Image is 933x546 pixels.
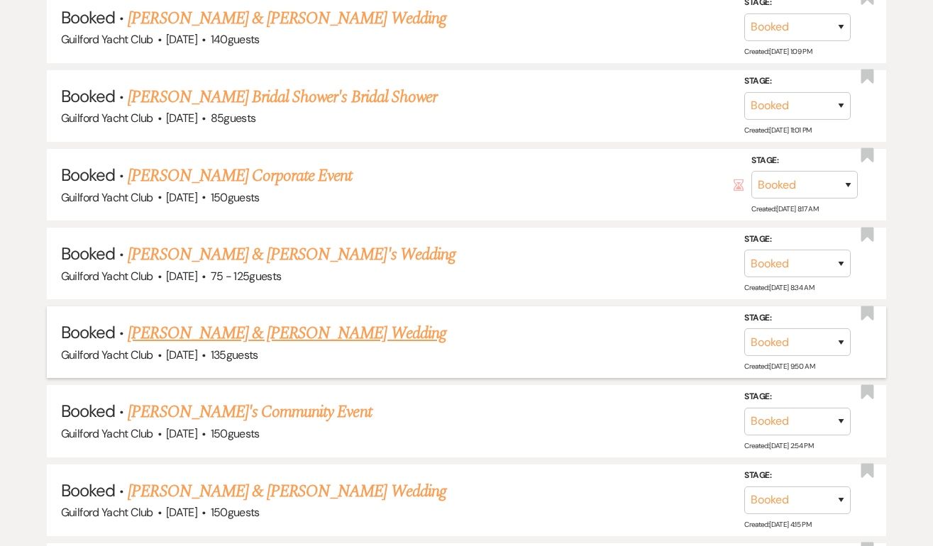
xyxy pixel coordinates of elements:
span: Guilford Yacht Club [61,426,153,441]
span: [DATE] [166,190,197,205]
span: 150 guests [211,426,260,441]
span: Guilford Yacht Club [61,32,153,47]
span: 135 guests [211,347,258,362]
span: 75 - 125 guests [211,269,282,284]
label: Stage: [751,152,858,168]
label: Stage: [744,389,851,405]
label: Stage: [744,468,851,484]
a: [PERSON_NAME] & [PERSON_NAME] Wedding [128,6,446,31]
a: [PERSON_NAME]'s Community Event [128,399,371,425]
span: Created: [DATE] 11:01 PM [744,126,811,135]
span: 140 guests [211,32,260,47]
span: Created: [DATE] 9:50 AM [744,362,815,371]
a: [PERSON_NAME] Corporate Event [128,163,352,189]
span: [DATE] [166,269,197,284]
span: Guilford Yacht Club [61,111,153,126]
span: Guilford Yacht Club [61,269,153,284]
span: Booked [61,85,115,107]
span: Booked [61,321,115,343]
span: 150 guests [211,190,260,205]
a: [PERSON_NAME] Bridal Shower's Bridal Shower [128,84,437,110]
a: [PERSON_NAME] & [PERSON_NAME] Wedding [128,321,446,346]
label: Stage: [744,232,851,247]
span: Booked [61,479,115,501]
span: [DATE] [166,32,197,47]
label: Stage: [744,74,851,89]
span: 150 guests [211,505,260,520]
span: Created: [DATE] 4:15 PM [744,520,811,529]
span: Guilford Yacht Club [61,505,153,520]
span: [DATE] [166,426,197,441]
span: Guilford Yacht Club [61,190,153,205]
span: Booked [61,243,115,264]
span: Booked [61,6,115,28]
span: Guilford Yacht Club [61,347,153,362]
a: [PERSON_NAME] & [PERSON_NAME] Wedding [128,479,446,504]
a: [PERSON_NAME] & [PERSON_NAME]'s Wedding [128,242,456,267]
span: [DATE] [166,347,197,362]
span: Created: [DATE] 1:09 PM [744,47,812,56]
span: Booked [61,400,115,422]
span: [DATE] [166,505,197,520]
span: 85 guests [211,111,256,126]
span: Booked [61,164,115,186]
span: Created: [DATE] 2:54 PM [744,441,813,450]
label: Stage: [744,311,851,326]
span: Created: [DATE] 8:34 AM [744,283,814,292]
span: [DATE] [166,111,197,126]
span: Created: [DATE] 8:17 AM [751,204,818,213]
